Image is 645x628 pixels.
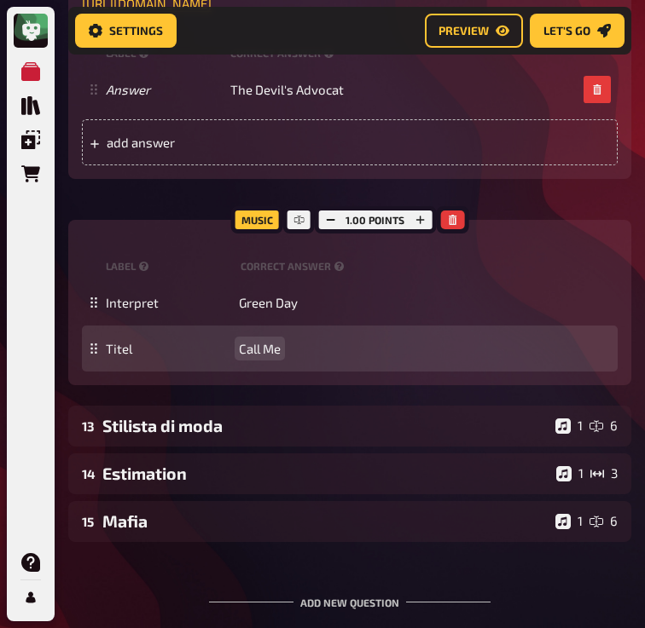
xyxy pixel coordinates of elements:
div: 1 [556,466,584,481]
div: 3 [590,466,618,481]
span: The Devil's Advocat [230,82,344,97]
span: Call Me [239,341,281,356]
span: Settings [109,25,163,37]
div: Estimation [102,464,549,483]
span: Titel [106,341,132,356]
span: Preview [439,25,489,37]
div: Add new question [209,569,491,622]
i: Answer [106,82,150,97]
span: Green Day [239,295,298,310]
div: 15 [82,514,96,529]
button: Preview [425,14,523,48]
div: 6 [590,418,618,434]
span: add answer [107,135,263,150]
div: Stilista di moda [102,416,549,435]
div: 6 [590,514,618,529]
div: 1 [555,418,583,434]
div: 13 [82,418,96,434]
small: label [106,259,234,274]
div: 14 [82,466,96,481]
button: Settings [75,14,177,48]
small: correct answer [241,259,347,274]
button: Let's go [530,14,625,48]
span: Let's go [543,25,590,37]
div: 1 [555,514,583,529]
div: Music [231,206,283,233]
div: Mafia [102,511,549,531]
div: 1.00 points [314,206,436,233]
span: Interpret [106,295,159,310]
